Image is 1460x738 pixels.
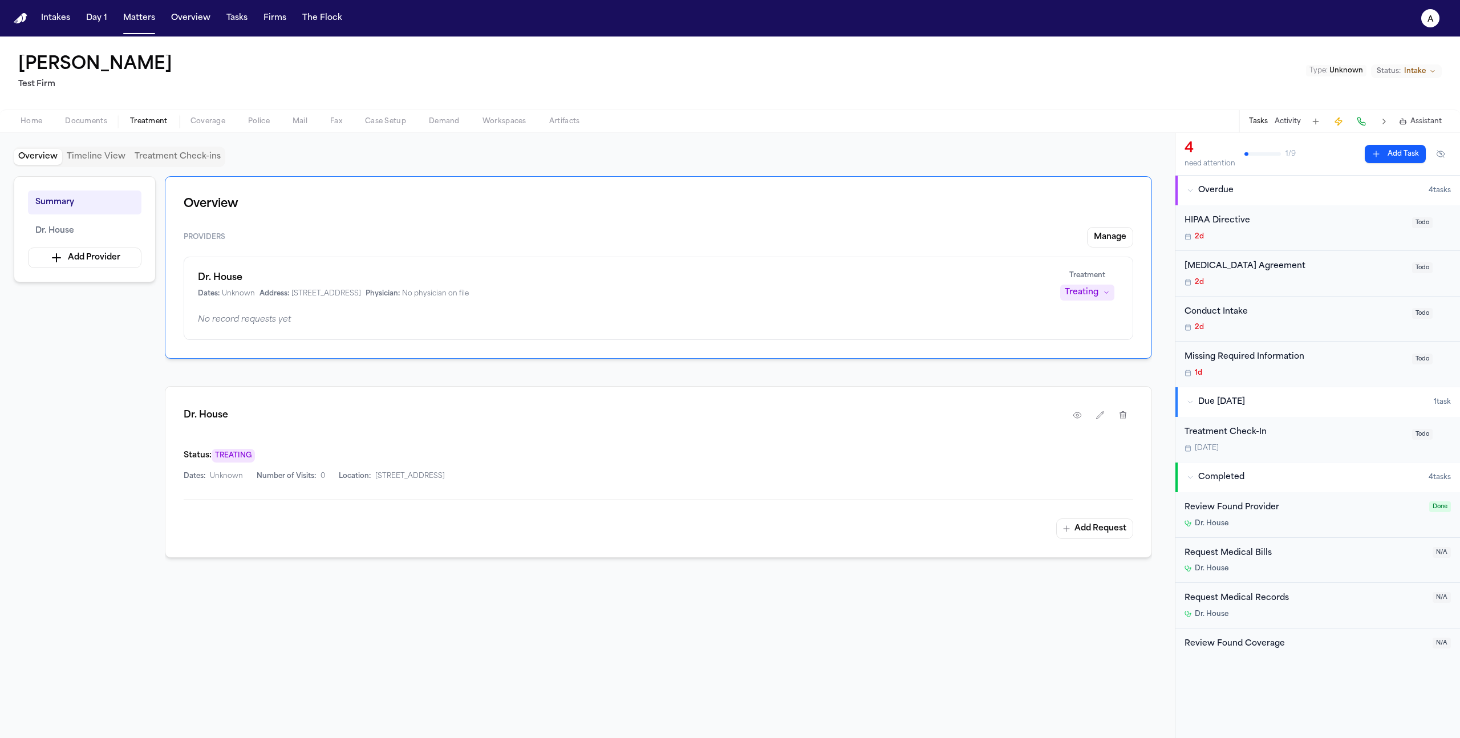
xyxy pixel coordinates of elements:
[1195,278,1204,287] span: 2d
[1185,501,1422,514] div: Review Found Provider
[259,8,291,29] button: Firms
[184,472,205,481] span: Dates:
[1429,186,1451,195] span: 4 task s
[184,233,225,242] span: Providers
[1185,426,1405,439] div: Treatment Check-In
[1185,592,1426,605] div: Request Medical Records
[330,117,342,126] span: Fax
[1175,492,1460,538] div: Open task: Review Found Provider
[130,149,225,165] button: Treatment Check-ins
[1285,149,1296,159] span: 1 / 9
[1175,538,1460,583] div: Open task: Request Medical Bills
[1087,227,1133,248] button: Manage
[184,195,1133,213] h1: Overview
[375,472,445,481] span: [STREET_ADDRESS]
[28,248,141,268] button: Add Provider
[184,451,212,460] span: Status:
[1371,64,1442,78] button: Change status from Intake
[482,117,526,126] span: Workspaces
[1308,113,1324,129] button: Add Task
[119,8,160,29] a: Matters
[1412,308,1433,319] span: Todo
[14,149,62,165] button: Overview
[1365,145,1426,163] button: Add Task
[1195,610,1228,619] span: Dr. House
[1412,262,1433,273] span: Todo
[184,408,228,422] h1: Dr. House
[1185,351,1405,364] div: Missing Required Information
[198,289,220,298] span: Dates:
[1410,117,1442,126] span: Assistant
[167,8,215,29] a: Overview
[1060,285,1114,301] button: Treating
[339,472,371,481] span: Location:
[1353,113,1369,129] button: Make a Call
[198,271,1043,285] h1: Dr. House
[1175,205,1460,251] div: Open task: HIPAA Directive
[1331,113,1347,129] button: Create Immediate Task
[21,117,42,126] span: Home
[1065,287,1098,298] div: Treating
[1185,638,1426,651] div: Review Found Coverage
[1306,65,1366,76] button: Edit Type: Unknown
[1429,473,1451,482] span: 4 task s
[298,8,347,29] button: The Flock
[259,289,289,298] span: Address:
[1198,185,1234,196] span: Overdue
[1175,583,1460,628] div: Open task: Request Medical Records
[1195,368,1202,378] span: 1d
[1056,518,1133,539] button: Add Request
[1195,323,1204,332] span: 2d
[1249,117,1268,126] button: Tasks
[1433,547,1451,558] span: N/A
[1198,396,1245,408] span: Due [DATE]
[293,117,307,126] span: Mail
[1404,67,1426,76] span: Intake
[248,117,270,126] span: Police
[1412,429,1433,440] span: Todo
[1069,271,1105,280] span: Treatment
[1309,67,1328,74] span: Type :
[65,117,107,126] span: Documents
[1185,214,1405,228] div: HIPAA Directive
[62,149,130,165] button: Timeline View
[36,8,75,29] button: Intakes
[1175,297,1460,342] div: Open task: Conduct Intake
[402,289,469,298] span: No physician on file
[82,8,112,29] button: Day 1
[1175,342,1460,387] div: Open task: Missing Required Information
[222,289,255,298] span: Unknown
[14,13,27,24] img: Finch Logo
[549,117,580,126] span: Artifacts
[1195,564,1228,573] span: Dr. House
[222,8,252,29] button: Tasks
[1195,232,1204,241] span: 2d
[1195,519,1228,528] span: Dr. House
[1185,547,1426,560] div: Request Medical Bills
[366,289,400,298] span: Physician:
[1175,628,1460,664] div: Open task: Review Found Coverage
[1175,463,1460,492] button: Completed4tasks
[291,289,361,298] span: [STREET_ADDRESS]
[18,55,172,75] button: Edit matter name
[212,449,255,463] span: TREATING
[1185,140,1235,158] div: 4
[130,117,168,126] span: Treatment
[257,472,316,481] span: Number of Visits:
[28,190,141,214] button: Summary
[1185,159,1235,168] div: need attention
[18,55,172,75] h1: [PERSON_NAME]
[1377,67,1401,76] span: Status:
[1185,260,1405,273] div: [MEDICAL_DATA] Agreement
[1430,145,1451,163] button: Hide completed tasks (⌘⇧H)
[1434,398,1451,407] span: 1 task
[198,314,1119,326] div: No record requests yet
[1433,592,1451,603] span: N/A
[190,117,225,126] span: Coverage
[1175,417,1460,462] div: Open task: Treatment Check-In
